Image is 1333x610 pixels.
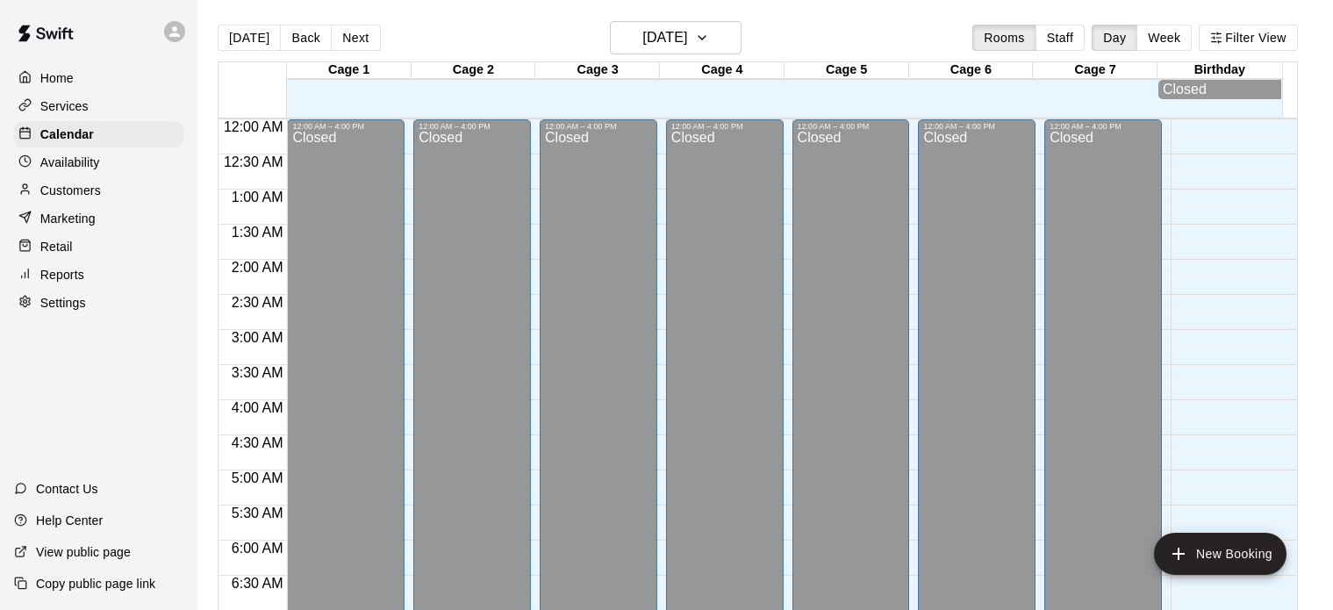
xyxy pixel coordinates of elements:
div: Cage 3 [535,62,660,79]
button: Next [331,25,380,51]
div: Cage 7 [1033,62,1157,79]
p: Settings [40,294,86,312]
a: Settings [14,290,183,316]
div: 12:00 AM – 4:00 PM [798,122,905,131]
span: 12:00 AM [219,119,288,134]
span: 5:00 AM [227,470,288,485]
p: Home [40,69,74,87]
a: Customers [14,177,183,204]
a: Marketing [14,205,183,232]
div: Birthday [1157,62,1282,79]
button: Staff [1036,25,1086,51]
div: 12:00 AM – 4:00 PM [923,122,1030,131]
button: Back [280,25,332,51]
span: 2:30 AM [227,295,288,310]
p: Reports [40,266,84,283]
div: Cage 4 [660,62,785,79]
button: Week [1136,25,1192,51]
span: 4:00 AM [227,400,288,415]
span: 6:00 AM [227,541,288,556]
span: 6:30 AM [227,576,288,591]
div: 12:00 AM – 4:00 PM [292,122,399,131]
a: Home [14,65,183,91]
span: 4:30 AM [227,435,288,450]
p: Marketing [40,210,96,227]
p: View public page [36,543,131,561]
button: [DATE] [218,25,281,51]
div: 12:00 AM – 4:00 PM [1050,122,1157,131]
span: 1:00 AM [227,190,288,205]
span: 2:00 AM [227,260,288,275]
p: Calendar [40,126,94,143]
div: 12:00 AM – 4:00 PM [671,122,778,131]
div: Cage 5 [785,62,909,79]
p: Customers [40,182,101,199]
button: Day [1092,25,1137,51]
button: Rooms [972,25,1036,51]
div: Cage 6 [909,62,1034,79]
p: Copy public page link [36,575,155,592]
span: 5:30 AM [227,506,288,520]
button: Filter View [1199,25,1297,51]
p: Retail [40,238,73,255]
p: Availability [40,154,100,171]
div: Cage 2 [412,62,536,79]
span: 3:30 AM [227,365,288,380]
a: Services [14,93,183,119]
p: Help Center [36,512,103,529]
div: 12:00 AM – 4:00 PM [419,122,526,131]
div: 12:00 AM – 4:00 PM [545,122,652,131]
a: Availability [14,149,183,176]
button: add [1154,533,1286,575]
span: 1:30 AM [227,225,288,240]
div: Cage 1 [287,62,412,79]
p: Contact Us [36,480,98,498]
a: Reports [14,262,183,288]
span: 12:30 AM [219,154,288,169]
p: Services [40,97,89,115]
a: Calendar [14,121,183,147]
button: [DATE] [610,21,742,54]
h6: [DATE] [642,25,687,50]
a: Retail [14,233,183,260]
span: 3:00 AM [227,330,288,345]
div: Closed [1163,82,1277,97]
